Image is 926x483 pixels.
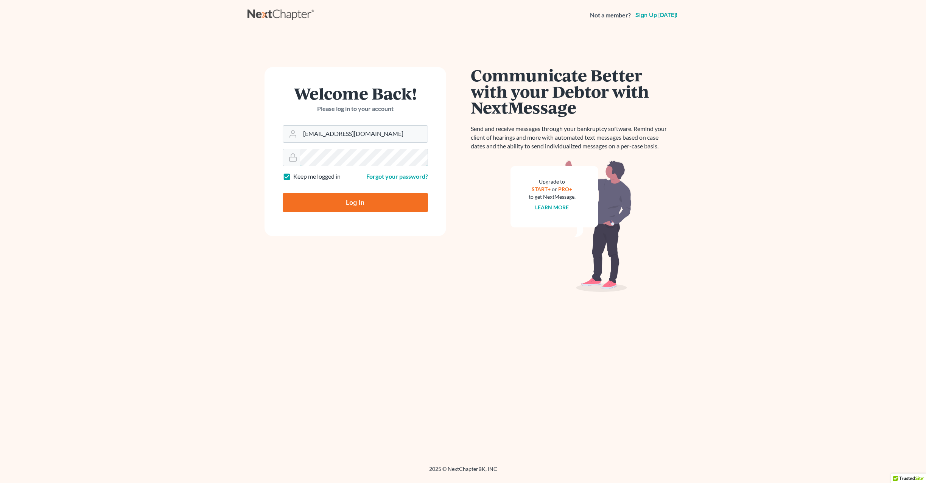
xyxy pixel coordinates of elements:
[532,186,551,192] a: START+
[552,186,557,192] span: or
[283,193,428,212] input: Log In
[471,125,671,151] p: Send and receive messages through your bankruptcy software. Remind your client of hearings and mo...
[558,186,572,192] a: PRO+
[471,67,671,115] h1: Communicate Better with your Debtor with NextMessage
[529,193,576,201] div: to get NextMessage.
[283,104,428,113] p: Please log in to your account
[535,204,569,210] a: Learn more
[283,85,428,101] h1: Welcome Back!
[366,173,428,180] a: Forgot your password?
[247,465,679,479] div: 2025 © NextChapterBK, INC
[590,11,631,20] strong: Not a member?
[510,160,632,292] img: nextmessage_bg-59042aed3d76b12b5cd301f8e5b87938c9018125f34e5fa2b7a6b67550977c72.svg
[293,172,341,181] label: Keep me logged in
[529,178,576,185] div: Upgrade to
[634,12,679,18] a: Sign up [DATE]!
[300,126,428,142] input: Email Address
